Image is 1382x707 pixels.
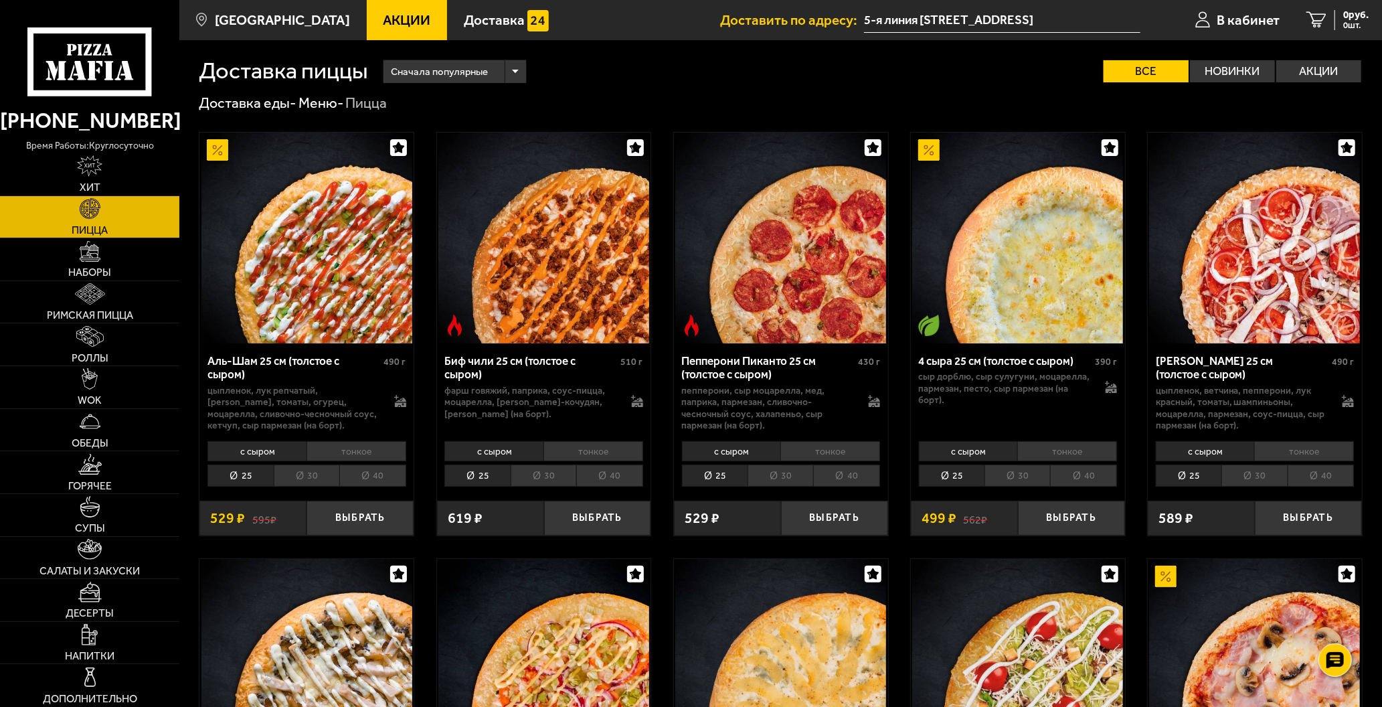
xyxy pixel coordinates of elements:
span: 5-я линия Васильевского острова, 56Б [864,8,1140,33]
img: Вегетарианское блюдо [918,315,940,336]
span: Доставка [464,13,525,27]
h1: Доставка пиццы [199,60,368,82]
a: Острое блюдоБиф чили 25 см (толстое с сыром) [437,133,651,343]
li: 30 [274,465,339,486]
a: Петровская 25 см (толстое с сыром) [1148,133,1362,343]
span: Салаты и закуски [39,566,140,576]
a: Острое блюдоПепперони Пиканто 25 см (толстое с сыром) [674,133,888,343]
span: 0 руб. [1343,10,1369,20]
img: Острое блюдо [444,315,465,336]
li: 30 [984,465,1050,486]
button: Выбрать [1255,501,1362,536]
li: тонкое [1254,441,1354,461]
li: 25 [682,465,748,486]
span: Римская пицца [47,310,133,321]
button: Выбрать [544,501,651,536]
span: Роллы [72,353,108,364]
p: фарш говяжий, паприка, соус-пицца, моцарелла, [PERSON_NAME]-кочудян, [PERSON_NAME] (на борт). [444,385,616,420]
p: пепперони, сыр Моцарелла, мед, паприка, пармезан, сливочно-чесночный соус, халапеньо, сыр пармеза... [682,385,854,431]
span: 0 шт. [1343,21,1369,30]
span: 430 г [858,356,880,368]
li: 30 [511,465,576,486]
label: Новинки [1190,60,1275,82]
span: Десерты [66,608,114,619]
img: Биф чили 25 см (толстое с сыром) [438,133,649,343]
img: Острое блюдо [681,315,702,336]
span: 490 г [1332,356,1354,368]
span: Доставить по адресу: [720,13,864,27]
img: Аль-Шам 25 см (толстое с сыром) [201,133,412,343]
li: 25 [444,465,510,486]
li: тонкое [1017,441,1117,461]
span: Обеды [72,438,108,449]
img: Акционный [1155,566,1177,587]
img: Петровская 25 см (толстое с сыром) [1149,133,1360,343]
li: 40 [1288,465,1354,486]
s: 595 ₽ [252,511,276,526]
input: Ваш адрес доставки [864,8,1140,33]
span: Супы [75,523,105,534]
span: Дополнительно [43,694,137,704]
span: Акции [383,13,431,27]
div: Пепперони Пиканто 25 см (толстое с сыром) [682,354,855,382]
li: 25 [919,465,984,486]
span: Напитки [65,651,114,661]
button: Выбрать [781,501,888,536]
a: АкционныйАль-Шам 25 см (толстое с сыром) [199,133,414,343]
li: с сыром [919,441,1018,461]
li: тонкое [307,441,406,461]
span: Горячее [68,481,112,491]
span: Хит [80,182,100,193]
li: с сыром [1156,441,1255,461]
span: [GEOGRAPHIC_DATA] [215,13,350,27]
li: с сыром [682,441,781,461]
span: 529 ₽ [685,511,719,526]
span: Наборы [68,267,111,278]
a: Меню- [298,94,343,111]
span: 619 ₽ [448,511,483,526]
span: 499 ₽ [922,511,956,526]
p: цыпленок, лук репчатый, [PERSON_NAME], томаты, огурец, моцарелла, сливочно-чесночный соус, кетчуп... [207,385,379,431]
button: Выбрать [307,501,414,536]
span: Пицца [72,225,108,236]
div: Пицца [345,94,387,112]
span: В кабинет [1217,13,1280,27]
li: 40 [576,465,642,486]
s: 562 ₽ [964,511,988,526]
span: 490 г [384,356,406,368]
span: 589 ₽ [1158,511,1193,526]
div: 4 сыра 25 см (толстое с сыром) [919,354,1092,368]
li: тонкое [780,441,880,461]
img: Пепперони Пиканто 25 см (толстое с сыром) [675,133,886,343]
li: тонкое [543,441,643,461]
div: Биф чили 25 см (толстое с сыром) [444,354,617,382]
img: 15daf4d41897b9f0e9f617042186c801.svg [527,10,549,31]
span: 390 г [1095,356,1117,368]
span: 529 ₽ [211,511,246,526]
li: 25 [1156,465,1221,486]
img: 4 сыра 25 см (толстое с сыром) [912,133,1123,343]
li: 25 [207,465,273,486]
img: Акционный [918,139,940,161]
p: цыпленок, ветчина, пепперони, лук красный, томаты, шампиньоны, моцарелла, пармезан, соус-пицца, с... [1156,385,1328,431]
label: Акции [1276,60,1361,82]
li: 40 [1050,465,1116,486]
button: Выбрать [1018,501,1125,536]
li: с сыром [207,441,307,461]
span: WOK [78,395,102,406]
div: [PERSON_NAME] 25 см (толстое с сыром) [1156,354,1328,382]
img: Акционный [207,139,228,161]
li: 40 [339,465,406,486]
li: 30 [748,465,813,486]
li: 40 [813,465,879,486]
a: Доставка еды- [199,94,296,111]
a: АкционныйВегетарианское блюдо4 сыра 25 см (толстое с сыром) [911,133,1125,343]
span: 510 г [621,356,643,368]
div: Аль-Шам 25 см (толстое с сыром) [207,354,380,382]
p: сыр дорблю, сыр сулугуни, моцарелла, пармезан, песто, сыр пармезан (на борт). [919,371,1091,406]
label: Все [1104,60,1189,82]
span: Сначала популярные [391,58,488,86]
li: 30 [1221,465,1287,486]
li: с сыром [444,441,543,461]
